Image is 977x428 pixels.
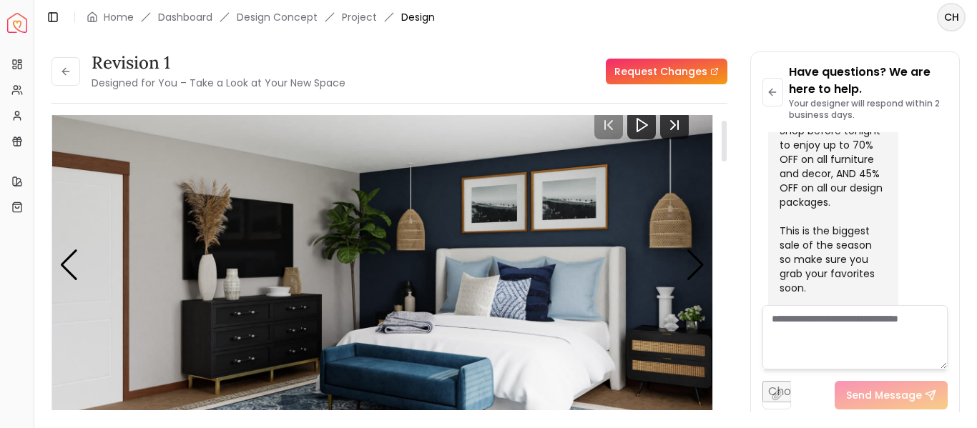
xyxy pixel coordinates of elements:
[158,10,212,24] a: Dashboard
[937,3,966,31] button: CH
[87,10,435,24] nav: breadcrumb
[789,64,948,98] p: Have questions? We are here to help.
[59,249,79,281] div: Previous slide
[7,13,27,33] img: Spacejoy Logo
[92,76,345,90] small: Designed for You – Take a Look at Your New Space
[401,10,435,24] span: Design
[104,10,134,24] a: Home
[342,10,377,24] a: Project
[780,24,885,324] div: Hi, Stopping by to remind you that it's the last day of our [DATE] Sale! Shop before tonight to e...
[660,111,689,139] svg: Next Track
[606,59,727,84] a: Request Changes
[237,10,318,24] li: Design Concept
[92,51,345,74] h3: Revision 1
[7,13,27,33] a: Spacejoy
[938,4,964,30] span: CH
[686,249,705,281] div: Next slide
[633,116,650,134] svg: Play
[789,98,948,121] p: Your designer will respond within 2 business days.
